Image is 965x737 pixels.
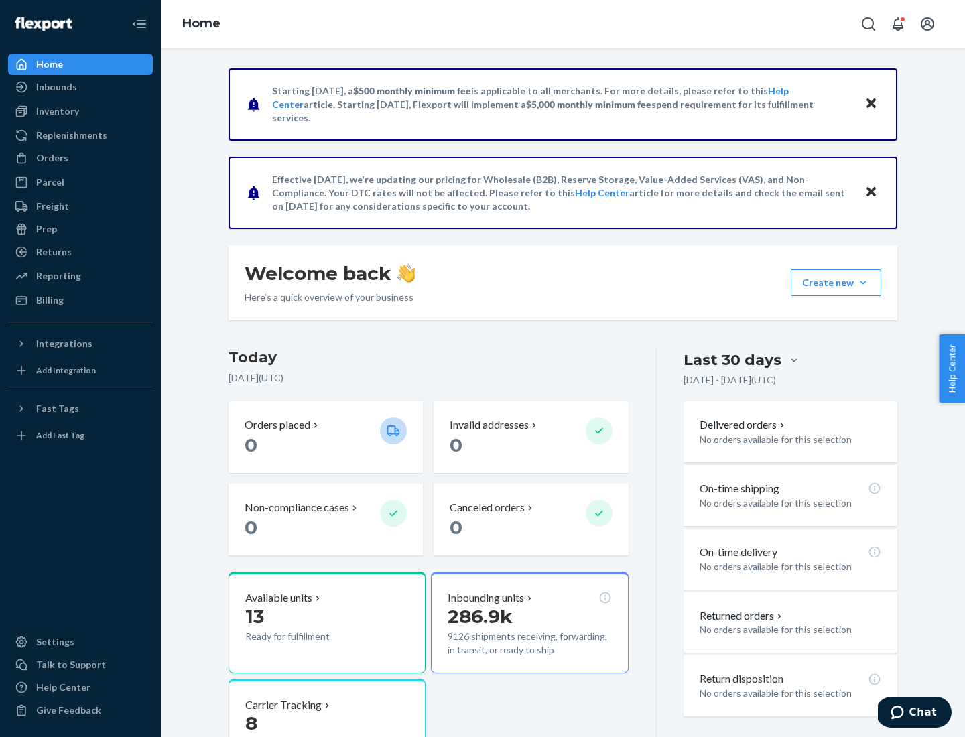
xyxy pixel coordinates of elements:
button: Close [862,183,880,202]
div: Inbounds [36,80,77,94]
button: Help Center [939,334,965,403]
a: Returns [8,241,153,263]
a: Help Center [8,677,153,698]
button: Give Feedback [8,699,153,721]
img: hand-wave emoji [397,264,415,283]
p: No orders available for this selection [700,496,881,510]
p: On-time delivery [700,545,777,560]
span: $5,000 monthly minimum fee [526,98,651,110]
a: Orders [8,147,153,169]
div: Fast Tags [36,402,79,415]
button: Delivered orders [700,417,787,433]
a: Reporting [8,265,153,287]
button: Orders placed 0 [229,401,423,473]
button: Open account menu [914,11,941,38]
p: Return disposition [700,671,783,687]
div: Reporting [36,269,81,283]
p: Here’s a quick overview of your business [245,291,415,304]
p: [DATE] - [DATE] ( UTC ) [684,373,776,387]
p: No orders available for this selection [700,433,881,446]
a: Prep [8,218,153,240]
a: Add Fast Tag [8,425,153,446]
div: Settings [36,635,74,649]
a: Home [8,54,153,75]
button: Available units13Ready for fulfillment [229,572,426,673]
p: Carrier Tracking [245,697,322,713]
a: Freight [8,196,153,217]
a: Parcel [8,172,153,193]
p: Inbounding units [448,590,524,606]
h1: Welcome back [245,261,415,285]
p: Ready for fulfillment [245,630,369,643]
h3: Today [229,347,629,368]
a: Replenishments [8,125,153,146]
ol: breadcrumbs [172,5,231,44]
div: Orders [36,151,68,165]
button: Close [862,94,880,114]
div: Add Integration [36,364,96,376]
img: Flexport logo [15,17,72,31]
button: Returned orders [700,608,785,624]
div: Inventory [36,105,79,118]
span: 0 [245,433,257,456]
button: Talk to Support [8,654,153,675]
button: Canceled orders 0 [434,484,628,555]
p: Canceled orders [450,500,525,515]
div: Replenishments [36,129,107,142]
a: Add Integration [8,360,153,381]
div: Add Fast Tag [36,429,84,441]
div: Integrations [36,337,92,350]
p: No orders available for this selection [700,687,881,700]
p: On-time shipping [700,481,779,496]
a: Settings [8,631,153,653]
button: Inbounding units286.9k9126 shipments receiving, forwarding, in transit, or ready to ship [431,572,628,673]
button: Integrations [8,333,153,354]
div: Returns [36,245,72,259]
a: Inbounds [8,76,153,98]
iframe: Opens a widget where you can chat to one of our agents [878,697,952,730]
div: Last 30 days [684,350,781,371]
span: 286.9k [448,605,513,628]
div: Freight [36,200,69,213]
span: $500 monthly minimum fee [353,85,471,96]
button: Fast Tags [8,398,153,419]
p: Orders placed [245,417,310,433]
span: 13 [245,605,264,628]
p: Starting [DATE], a is applicable to all merchants. For more details, please refer to this article... [272,84,852,125]
span: 0 [245,516,257,539]
button: Invalid addresses 0 [434,401,628,473]
p: Effective [DATE], we're updating our pricing for Wholesale (B2B), Reserve Storage, Value-Added Se... [272,173,852,213]
button: Close Navigation [126,11,153,38]
p: Available units [245,590,312,606]
a: Home [182,16,220,31]
span: 0 [450,516,462,539]
span: 8 [245,712,257,734]
p: No orders available for this selection [700,623,881,636]
div: Help Center [36,681,90,694]
div: Home [36,58,63,71]
div: Parcel [36,176,64,189]
p: 9126 shipments receiving, forwarding, in transit, or ready to ship [448,630,611,657]
div: Give Feedback [36,703,101,717]
a: Help Center [575,187,629,198]
p: Invalid addresses [450,417,529,433]
a: Billing [8,289,153,311]
div: Billing [36,293,64,307]
p: No orders available for this selection [700,560,881,574]
span: 0 [450,433,462,456]
a: Inventory [8,100,153,122]
p: Non-compliance cases [245,500,349,515]
div: Prep [36,222,57,236]
button: Open Search Box [855,11,882,38]
p: [DATE] ( UTC ) [229,371,629,385]
button: Create new [791,269,881,296]
button: Open notifications [885,11,911,38]
button: Non-compliance cases 0 [229,484,423,555]
div: Talk to Support [36,658,106,671]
